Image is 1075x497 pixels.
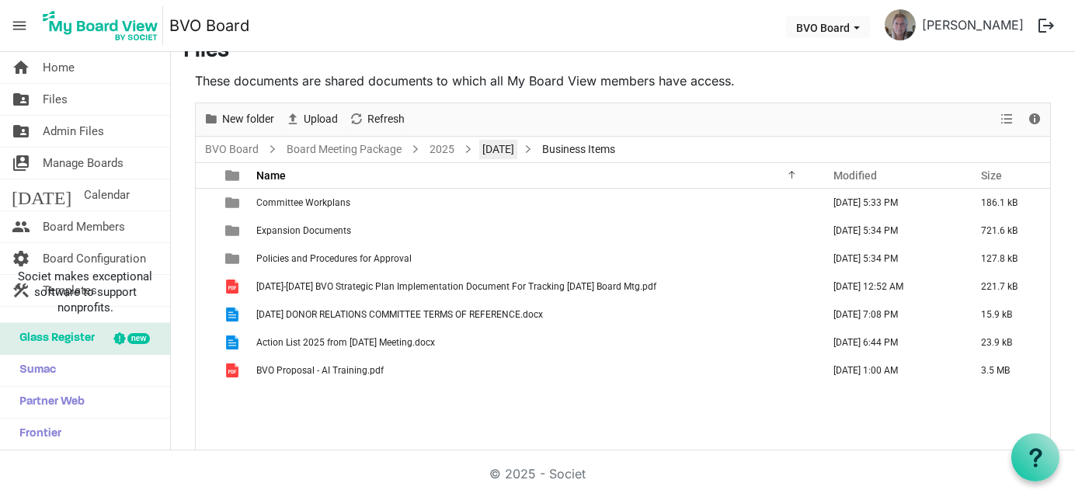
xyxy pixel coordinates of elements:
[282,109,340,129] button: Upload
[12,52,30,83] span: home
[252,328,817,356] td: Action List 2025 from August 28, 2025 Meeting.docx is template cell column header Name
[1025,109,1045,129] button: Details
[43,116,104,147] span: Admin Files
[12,179,71,210] span: [DATE]
[252,273,817,301] td: 2024-2027 BVO Strategic Plan Implementation Document For Tracking Sept 25 2025 Board Mtg.pdf is t...
[7,269,163,315] span: Societ makes exceptional software to support nonprofits.
[256,253,412,264] span: Policies and Procedures for Approval
[169,10,249,41] a: BVO Board
[426,140,457,159] a: 2025
[965,217,1050,245] td: 721.6 kB is template cell column header Size
[195,71,1051,90] p: These documents are shared documents to which all My Board View members have access.
[200,109,277,129] button: New folder
[12,84,30,115] span: folder_shared
[38,6,163,45] img: My Board View Logo
[127,333,150,344] div: new
[216,356,252,384] td: is template cell column header type
[216,189,252,217] td: is template cell column header type
[817,328,965,356] td: September 20, 2025 6:44 PM column header Modified
[256,197,350,208] span: Committee Workplans
[84,179,130,210] span: Calendar
[346,109,407,129] button: Refresh
[202,140,262,159] a: BVO Board
[817,189,965,217] td: September 24, 2025 5:33 PM column header Modified
[216,273,252,301] td: is template cell column header type
[916,9,1030,40] a: [PERSON_NAME]
[256,337,435,348] span: Action List 2025 from [DATE] Meeting.docx
[965,356,1050,384] td: 3.5 MB is template cell column header Size
[256,169,286,182] span: Name
[366,109,406,129] span: Refresh
[343,103,410,136] div: Refresh
[995,103,1021,136] div: View
[256,225,351,236] span: Expansion Documents
[43,52,75,83] span: Home
[12,387,85,418] span: Partner Web
[183,39,1063,65] h3: Files
[256,281,656,292] span: [DATE]-[DATE] BVO Strategic Plan Implementation Document For Tracking [DATE] Board Mtg.pdf
[12,148,30,179] span: switch_account
[12,419,61,450] span: Frontier
[252,245,817,273] td: Policies and Procedures for Approval is template cell column header Name
[12,243,30,274] span: settings
[216,217,252,245] td: is template cell column header type
[5,11,34,40] span: menu
[1030,9,1063,42] button: logout
[998,109,1017,129] button: View dropdownbutton
[885,9,916,40] img: UTfCzewT5rXU4fD18_RCmd8NiOoEVvluYSMOXPyd4SwdCOh8sCAkHe7StodDouQN8cB_eyn1cfkqWhFEANIUxA_thumb.png
[196,301,216,328] td: checkbox
[252,189,817,217] td: Committee Workplans is template cell column header Name
[489,466,586,481] a: © 2025 - Societ
[12,323,95,354] span: Glass Register
[252,217,817,245] td: Expansion Documents is template cell column header Name
[965,301,1050,328] td: 15.9 kB is template cell column header Size
[216,328,252,356] td: is template cell column header type
[302,109,339,129] span: Upload
[252,356,817,384] td: BVO Proposal - AI Training.pdf is template cell column header Name
[539,140,618,159] span: Business Items
[196,273,216,301] td: checkbox
[216,245,252,273] td: is template cell column header type
[786,16,870,38] button: BVO Board dropdownbutton
[817,301,965,328] td: September 12, 2025 7:08 PM column header Modified
[12,355,56,386] span: Sumac
[284,140,405,159] a: Board Meeting Package
[221,109,276,129] span: New folder
[817,217,965,245] td: September 24, 2025 5:34 PM column header Modified
[198,103,280,136] div: New folder
[817,245,965,273] td: September 24, 2025 5:34 PM column header Modified
[817,356,965,384] td: September 19, 2025 1:00 AM column header Modified
[43,148,124,179] span: Manage Boards
[817,273,965,301] td: September 23, 2025 12:52 AM column header Modified
[252,301,817,328] td: 2025 SEPTEMBER DONOR RELATIONS COMMITTEE TERMS OF REFERENCE.docx is template cell column header Name
[280,103,343,136] div: Upload
[12,211,30,242] span: people
[43,211,125,242] span: Board Members
[216,301,252,328] td: is template cell column header type
[196,217,216,245] td: checkbox
[981,169,1002,182] span: Size
[256,309,543,320] span: [DATE] DONOR RELATIONS COMMITTEE TERMS OF REFERENCE.docx
[196,356,216,384] td: checkbox
[43,243,146,274] span: Board Configuration
[196,328,216,356] td: checkbox
[196,245,216,273] td: checkbox
[965,189,1050,217] td: 186.1 kB is template cell column header Size
[256,365,384,376] span: BVO Proposal - AI Training.pdf
[479,140,517,159] a: [DATE]
[965,328,1050,356] td: 23.9 kB is template cell column header Size
[196,189,216,217] td: checkbox
[965,273,1050,301] td: 221.7 kB is template cell column header Size
[43,84,68,115] span: Files
[12,116,30,147] span: folder_shared
[1021,103,1048,136] div: Details
[38,6,169,45] a: My Board View Logo
[965,245,1050,273] td: 127.8 kB is template cell column header Size
[833,169,877,182] span: Modified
